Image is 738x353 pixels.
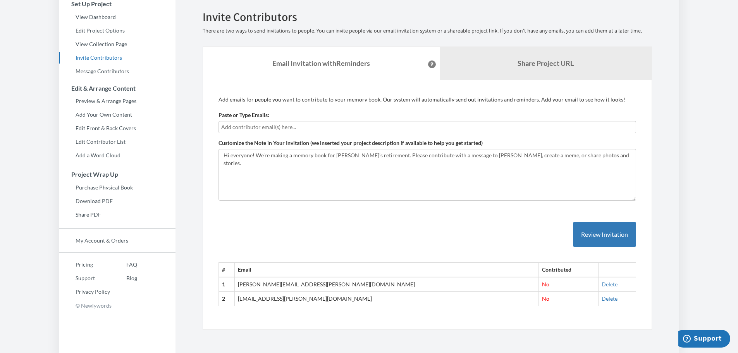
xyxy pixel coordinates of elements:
[59,52,175,64] a: Invite Contributors
[59,182,175,193] a: Purchase Physical Book
[59,136,175,148] a: Edit Contributor List
[60,171,175,178] h3: Project Wrap Up
[110,272,137,284] a: Blog
[59,195,175,207] a: Download PDF
[272,59,370,67] strong: Email Invitation with Reminders
[518,59,574,67] b: Share Project URL
[110,259,137,270] a: FAQ
[602,295,618,302] a: Delete
[59,122,175,134] a: Edit Front & Back Covers
[221,123,633,131] input: Add contributor email(s) here...
[59,95,175,107] a: Preview & Arrange Pages
[203,27,652,35] p: There are two ways to send invitations to people. You can invite people via our email invitation ...
[678,330,730,349] iframe: Opens a widget where you can chat to one of our agents
[59,209,175,220] a: Share PDF
[59,38,175,50] a: View Collection Page
[59,11,175,23] a: View Dashboard
[59,150,175,161] a: Add a Word Cloud
[218,139,483,147] label: Customize the Note in Your Invitation (we inserted your project description if available to help ...
[234,263,538,277] th: Email
[542,295,549,302] span: No
[203,10,652,23] h2: Invite Contributors
[234,277,538,291] td: [PERSON_NAME][EMAIL_ADDRESS][PERSON_NAME][DOMAIN_NAME]
[539,263,599,277] th: Contributed
[218,149,636,201] textarea: Hi everyone! We're making a memory book for [PERSON_NAME]'s retirement. Please contribute with a ...
[602,281,618,288] a: Delete
[59,259,110,270] a: Pricing
[60,85,175,92] h3: Edit & Arrange Content
[59,25,175,36] a: Edit Project Options
[59,65,175,77] a: Message Contributors
[59,300,175,312] p: © Newlywords
[234,292,538,306] td: [EMAIL_ADDRESS][PERSON_NAME][DOMAIN_NAME]
[218,292,234,306] th: 2
[59,235,175,246] a: My Account & Orders
[573,222,636,247] button: Review Invitation
[218,96,636,103] p: Add emails for people you want to contribute to your memory book. Our system will automatically s...
[59,272,110,284] a: Support
[542,281,549,288] span: No
[218,111,269,119] label: Paste or Type Emails:
[60,0,175,7] h3: Set Up Project
[59,109,175,121] a: Add Your Own Content
[59,286,110,298] a: Privacy Policy
[218,277,234,291] th: 1
[218,263,234,277] th: #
